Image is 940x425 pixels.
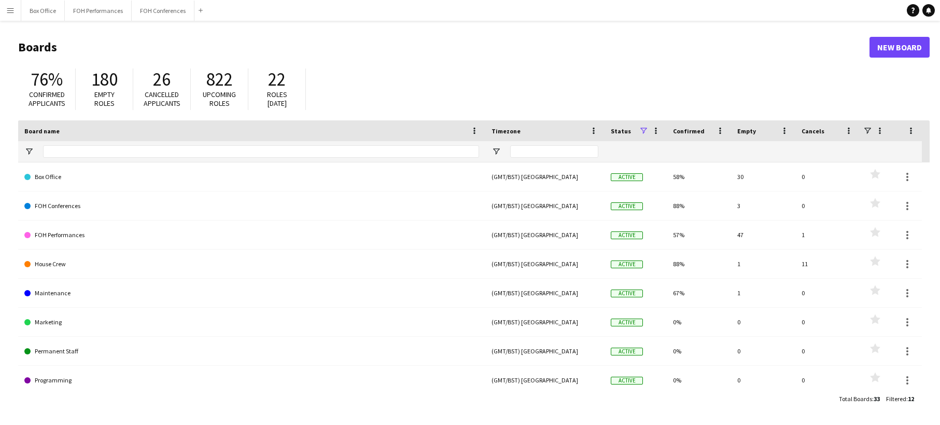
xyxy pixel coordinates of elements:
[24,147,34,156] button: Open Filter Menu
[731,191,795,220] div: 3
[611,127,631,135] span: Status
[492,127,521,135] span: Timezone
[65,1,132,21] button: FOH Performances
[485,308,605,336] div: (GMT/BST) [GEOGRAPHIC_DATA]
[667,221,731,249] div: 57%
[203,90,236,108] span: Upcoming roles
[795,308,860,336] div: 0
[737,127,756,135] span: Empty
[795,250,860,278] div: 11
[21,1,65,21] button: Box Office
[795,221,860,249] div: 1
[24,337,479,366] a: Permanent Staff
[510,145,598,158] input: Timezone Filter Input
[485,366,605,394] div: (GMT/BST) [GEOGRAPHIC_DATA]
[485,250,605,278] div: (GMT/BST) [GEOGRAPHIC_DATA]
[485,337,605,365] div: (GMT/BST) [GEOGRAPHIC_DATA]
[802,127,824,135] span: Cancels
[611,261,643,268] span: Active
[839,395,872,403] span: Total Boards
[731,366,795,394] div: 0
[268,68,286,91] span: 22
[731,308,795,336] div: 0
[731,250,795,278] div: 1
[24,308,479,337] a: Marketing
[731,337,795,365] div: 0
[667,308,731,336] div: 0%
[485,191,605,220] div: (GMT/BST) [GEOGRAPHIC_DATA]
[24,366,479,395] a: Programming
[24,191,479,221] a: FOH Conferences
[18,39,869,55] h1: Boards
[485,279,605,307] div: (GMT/BST) [GEOGRAPHIC_DATA]
[132,1,194,21] button: FOH Conferences
[667,162,731,191] div: 58%
[731,279,795,307] div: 1
[667,337,731,365] div: 0%
[611,202,643,210] span: Active
[24,250,479,279] a: House Crew
[611,231,643,239] span: Active
[795,366,860,394] div: 0
[153,68,171,91] span: 26
[667,366,731,394] div: 0%
[144,90,180,108] span: Cancelled applicants
[667,279,731,307] div: 67%
[886,395,906,403] span: Filtered
[492,147,501,156] button: Open Filter Menu
[611,173,643,181] span: Active
[91,68,118,91] span: 180
[24,279,479,308] a: Maintenance
[611,290,643,297] span: Active
[31,68,63,91] span: 76%
[611,377,643,385] span: Active
[795,191,860,220] div: 0
[485,221,605,249] div: (GMT/BST) [GEOGRAPHIC_DATA]
[731,162,795,191] div: 30
[795,337,860,365] div: 0
[874,395,880,403] span: 33
[24,221,479,250] a: FOH Performances
[731,221,795,249] div: 47
[206,68,233,91] span: 822
[485,162,605,191] div: (GMT/BST) [GEOGRAPHIC_DATA]
[94,90,115,108] span: Empty roles
[29,90,65,108] span: Confirmed applicants
[673,127,705,135] span: Confirmed
[667,191,731,220] div: 88%
[795,162,860,191] div: 0
[267,90,287,108] span: Roles [DATE]
[886,389,914,409] div: :
[667,250,731,278] div: 88%
[611,319,643,326] span: Active
[24,162,479,191] a: Box Office
[908,395,914,403] span: 12
[611,348,643,355] span: Active
[43,145,479,158] input: Board name Filter Input
[795,279,860,307] div: 0
[869,37,930,58] a: New Board
[839,389,880,409] div: :
[24,127,60,135] span: Board name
